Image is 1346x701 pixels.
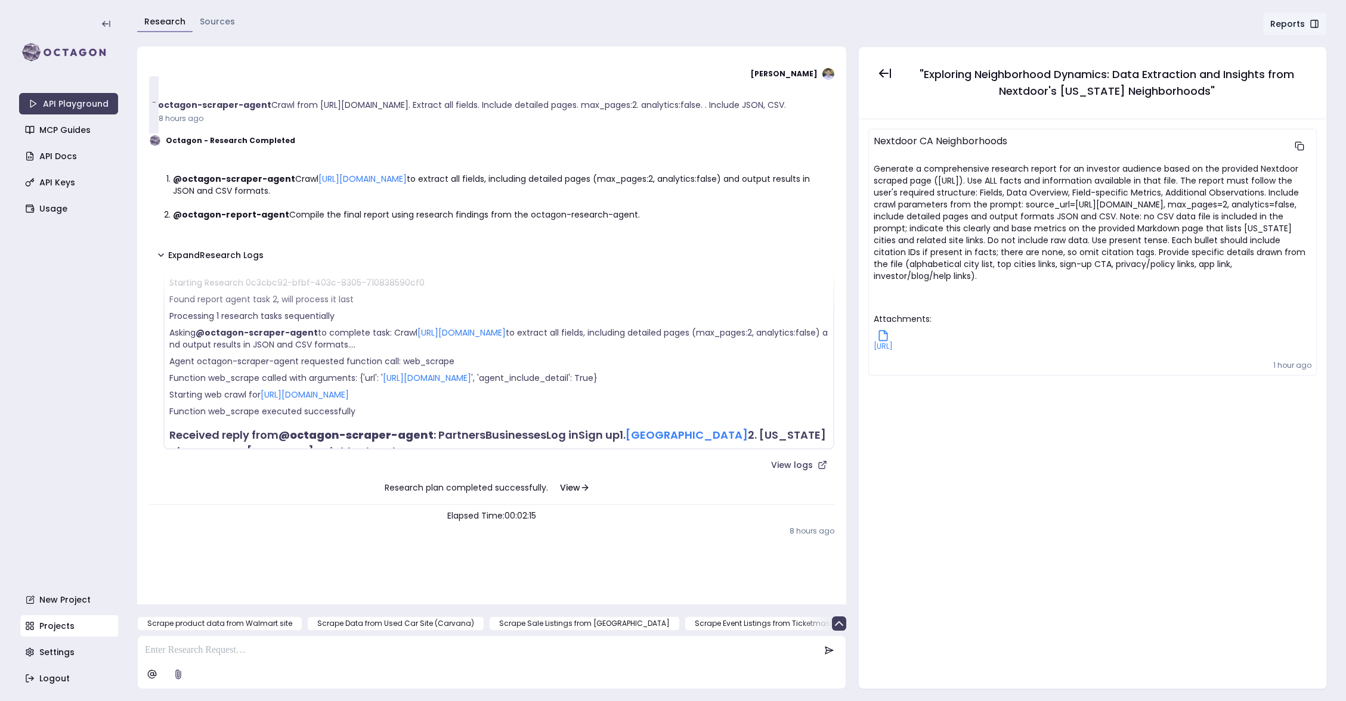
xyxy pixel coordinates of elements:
li: Crawl to extract all fields, including detailed pages (max_pages:2, analytics:false) and output r... [173,173,825,197]
div: Nextdoor CA Neighborhoods [874,134,1288,158]
strong: @octagon-scraper-agent [149,99,271,111]
a: Usage [20,198,119,219]
button: Reports [1263,12,1327,36]
h1: Received reply from : PartnersBusinessesLog inSign up1. 2. [US_STATE] Discover your [US_STATE] ne... [169,427,828,460]
p: Asking to complete task: Crawl to extract all fields, including detailed pages (max_pages:2, anal... [169,327,828,350]
strong: @octagon-scraper-agent [196,327,318,339]
p: Function web_scrape called with arguments: {'url': ' ', 'agent_include_detail': True} [169,372,828,384]
span: [URL] [874,342,893,351]
a: [URL][DOMAIN_NAME] [417,327,506,339]
a: [URL] [874,330,893,351]
p: Function web_scrape executed successfully [169,405,828,417]
button: Scrape product data from Walmart site [137,616,302,631]
strong: @octagon-report-agent [173,209,289,221]
a: [URL][DOMAIN_NAME] [383,372,471,384]
button: ExpandResearch Logs [149,244,271,266]
strong: [PERSON_NAME] [751,69,818,79]
p: Starting Research 0c3cbc92-bfbf-403c-8305-710838590cf0 [169,277,828,289]
img: @shadcn [822,68,834,80]
a: Research [144,15,185,27]
a: Projects [20,615,119,637]
button: "Exploring Neighborhood Dynamics: Data Extraction and Insights from Nextdoor's [US_STATE] Neighbo... [902,61,1312,104]
a: [GEOGRAPHIC_DATA] [626,427,748,442]
a: API Playground [19,93,118,114]
a: [URL][DOMAIN_NAME] [318,173,407,185]
a: View logs [764,454,834,476]
p: Research plan completed successfully. [149,476,834,500]
strong: @octagon-scraper-agent [173,173,295,185]
p: Generate a comprehensive research report for an investor audience based on the provided Nextdoor ... [874,163,1311,282]
button: Scrape Data from Used Car Site (Carvana) [307,616,484,631]
img: Octagon [149,135,161,147]
button: Scrape Event Listings from Ticketmaster [685,616,849,631]
a: API Keys [20,172,119,193]
a: Settings [20,641,119,663]
p: 8 hours ago [149,526,834,536]
a: New Project [20,589,119,610]
strong: Octagon - Research Completed [166,136,295,145]
a: API Docs [20,145,119,167]
img: logo-rect-yK7x_WSZ.svg [19,41,118,64]
p: Starting web crawl for [169,389,828,401]
a: MCP Guides [20,119,119,141]
a: [URL][DOMAIN_NAME] [261,389,349,401]
p: Attachments: [874,313,1311,325]
p: 1 hour ago [874,361,1311,370]
span: 8 hours ago [159,113,203,123]
p: Found report agent task 2, will process it last [169,293,828,305]
p: Elapsed Time: 00:02:15 [149,510,834,522]
a: Sources [200,15,235,27]
a: Logout [20,668,119,689]
button: Scrape Sale Listings from [GEOGRAPHIC_DATA] [489,616,680,631]
button: View [550,476,599,500]
p: Processing 1 research tasks sequentially [169,310,828,322]
p: Agent octagon-scraper-agent requested function call: web_scrape [169,355,828,367]
p: Crawl from [URL][DOMAIN_NAME]. Extract all fields. Include detailed pages. max_pages:2. analytics... [149,99,834,111]
strong: @octagon-scraper-agent [279,427,434,442]
li: Compile the final report using research findings from the octagon-research-agent. [173,209,825,221]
